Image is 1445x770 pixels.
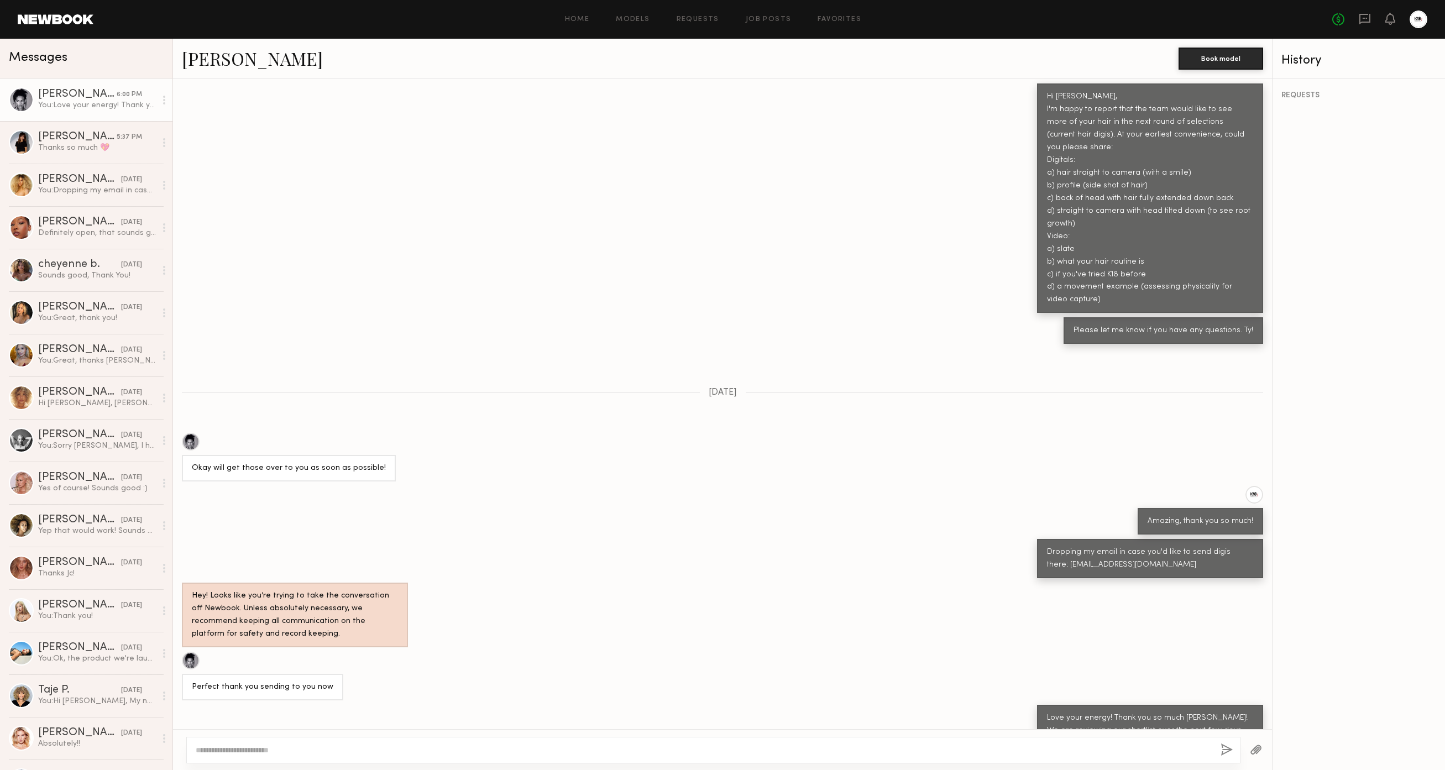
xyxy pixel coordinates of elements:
[1074,324,1253,337] div: Please let me know if you have any questions. Ty!
[121,387,142,398] div: [DATE]
[121,558,142,568] div: [DATE]
[38,738,156,749] div: Absolutely!!
[38,526,156,536] div: Yep that would work! Sounds good, I’ll hold for you 🥰
[121,600,142,611] div: [DATE]
[677,16,719,23] a: Requests
[565,16,590,23] a: Home
[38,217,121,228] div: [PERSON_NAME]
[9,51,67,64] span: Messages
[38,185,156,196] div: You: Dropping my email in case you'd like to send digis there: [EMAIL_ADDRESS][DOMAIN_NAME]
[38,355,156,366] div: You: Great, thanks [PERSON_NAME]!
[38,429,121,441] div: [PERSON_NAME]
[38,653,156,664] div: You: Ok, the product we're launching is exclusively for blonde hair. If you're open to it, we wou...
[38,100,156,111] div: You: Love your energy! Thank you so much [PERSON_NAME]! We are reviewing our shortlist over the n...
[38,132,117,143] div: [PERSON_NAME]
[121,302,142,313] div: [DATE]
[38,143,156,153] div: Thanks so much 💖
[38,611,156,621] div: You: Thank you!
[121,430,142,441] div: [DATE]
[121,515,142,526] div: [DATE]
[121,685,142,696] div: [DATE]
[1047,91,1253,306] div: Hi [PERSON_NAME], I'm happy to report that the team would like to see more of your hair in the ne...
[38,270,156,281] div: Sounds good, Thank You!
[1281,92,1436,99] div: REQUESTS
[192,681,333,694] div: Perfect thank you sending to you now
[38,483,156,494] div: Yes of course! Sounds good :)
[1281,54,1436,67] div: History
[38,344,121,355] div: [PERSON_NAME]
[1047,546,1253,572] div: Dropping my email in case you'd like to send digis there: [EMAIL_ADDRESS][DOMAIN_NAME]
[38,228,156,238] div: Definitely open, that sounds great! Appreciate it!
[121,217,142,228] div: [DATE]
[192,590,398,641] div: Hey! Looks like you’re trying to take the conversation off Newbook. Unless absolutely necessary, ...
[38,600,121,611] div: [PERSON_NAME]
[818,16,861,23] a: Favorites
[38,313,156,323] div: You: Great, thank you!
[121,643,142,653] div: [DATE]
[38,515,121,526] div: [PERSON_NAME]
[182,46,323,70] a: [PERSON_NAME]
[1047,712,1253,750] div: Love your energy! Thank you so much [PERSON_NAME]! We are reviewing our shortlist over the next f...
[121,728,142,738] div: [DATE]
[38,441,156,451] div: You: Sorry [PERSON_NAME], I hit copy + paste to all candidates in our shortlist. You may have rec...
[117,132,142,143] div: 5:37 PM
[1148,515,1253,528] div: Amazing, thank you so much!
[746,16,792,23] a: Job Posts
[117,90,142,100] div: 6:00 PM
[38,387,121,398] div: [PERSON_NAME]
[121,473,142,483] div: [DATE]
[38,568,156,579] div: Thanks Jc!
[38,557,121,568] div: [PERSON_NAME]
[38,174,121,185] div: [PERSON_NAME]
[38,642,121,653] div: [PERSON_NAME]
[616,16,650,23] a: Models
[38,696,156,706] div: You: Hi [PERSON_NAME], My name is JC and I'm casting three (3) photo+video shoots for K18 Hair in...
[38,685,121,696] div: Taje P.
[38,259,121,270] div: cheyenne b.
[1179,48,1263,70] button: Book model
[38,472,121,483] div: [PERSON_NAME]
[121,260,142,270] div: [DATE]
[1179,53,1263,62] a: Book model
[192,462,386,475] div: Okay will get those over to you as soon as possible!
[38,302,121,313] div: [PERSON_NAME]
[709,388,737,397] span: [DATE]
[38,89,117,100] div: [PERSON_NAME]
[38,398,156,408] div: Hi [PERSON_NAME], [PERSON_NAME] so excited to be considered & potentially be part of this campaig...
[38,727,121,738] div: [PERSON_NAME]
[121,175,142,185] div: [DATE]
[121,345,142,355] div: [DATE]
